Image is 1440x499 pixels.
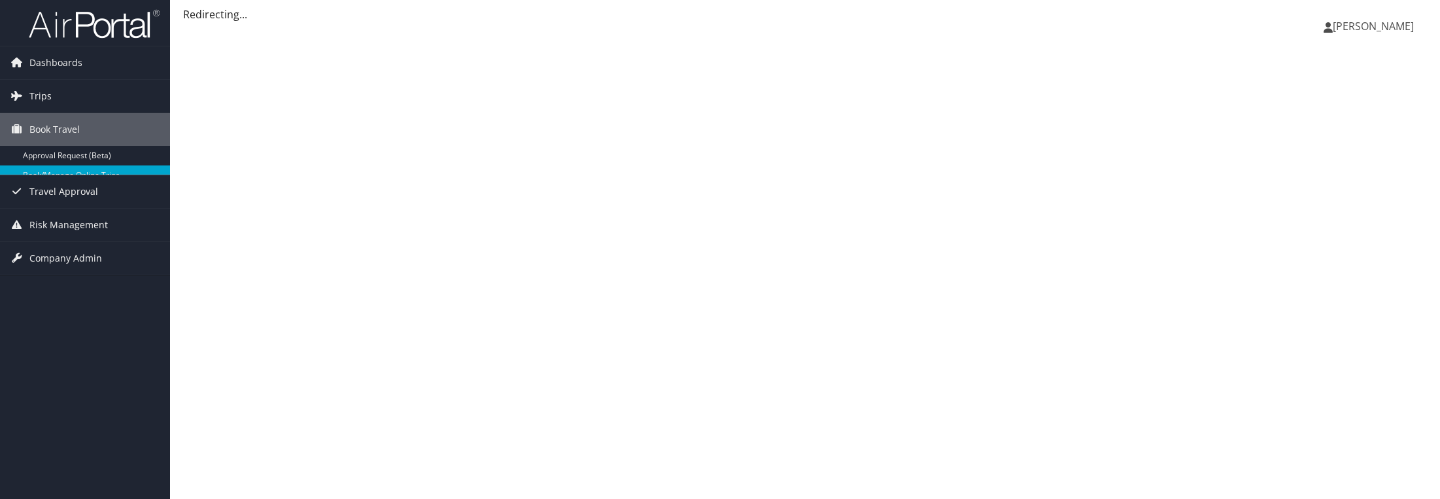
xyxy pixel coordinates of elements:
[29,113,80,146] span: Book Travel
[29,80,52,112] span: Trips
[29,242,102,275] span: Company Admin
[1333,19,1414,33] span: [PERSON_NAME]
[29,175,98,208] span: Travel Approval
[29,209,108,241] span: Risk Management
[183,7,1427,22] div: Redirecting...
[29,46,82,79] span: Dashboards
[29,9,160,39] img: airportal-logo.png
[1324,7,1427,46] a: [PERSON_NAME]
